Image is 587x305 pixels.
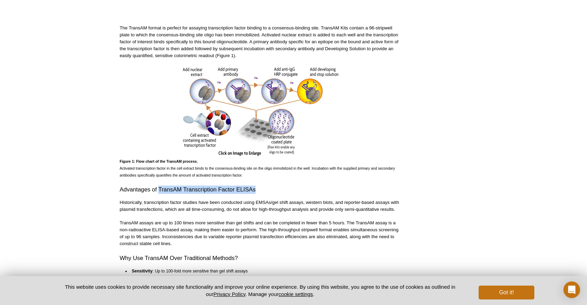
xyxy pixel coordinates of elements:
p: This website uses cookies to provide necessary site functionality and improve your online experie... [53,283,468,298]
h2: Advantages of TransAM Transcription Factor ELISAs [120,186,402,194]
button: cookie settings [278,291,313,297]
strong: Sensitivity [132,269,153,273]
a: Privacy Policy [213,291,245,297]
li: : Eliminates the use of radioactivity and the need to run gels [130,275,395,283]
li: : Up to 100-fold more sensitive than gel shift assays [130,268,395,275]
h2: Why Use TransAM Over Traditional Methods? [120,254,402,262]
img: Flow chart of the TransAM DNA binding transcription factor ELISA method for measurement of activa... [183,66,339,156]
p: TransAM assays are up to 100 times more sensitive than gel shifts and can be completed in fewer t... [120,219,402,247]
strong: Figure 1: Flow chart of the TransAM process. [120,159,198,163]
p: Historically, transcription factor studies have been conducted using EMSAs/gel shift assays, west... [120,199,402,213]
span: Activated transcription factor in the cell extract binds to the consensus-binding site on the oli... [120,159,395,177]
div: Open Intercom Messenger [563,281,580,298]
p: The TransAM format is perfect for assaying transcription factor binding to a consensus-binding si... [120,25,402,59]
button: Got it! [479,286,534,299]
